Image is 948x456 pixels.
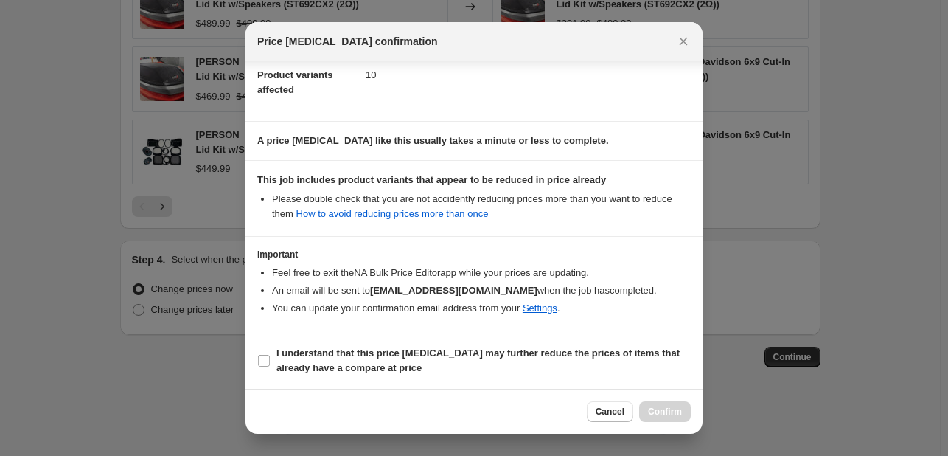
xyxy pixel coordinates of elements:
dd: 10 [366,55,691,94]
a: Settings [523,303,557,314]
button: Cancel [587,401,633,422]
b: I understand that this price [MEDICAL_DATA] may further reduce the prices of items that already h... [276,348,680,373]
b: This job includes product variants that appear to be reduced in price already [257,174,606,185]
button: Close [673,31,694,52]
li: An email will be sent to when the job has completed . [272,283,691,298]
b: A price [MEDICAL_DATA] like this usually takes a minute or less to complete. [257,135,609,146]
span: Product variants affected [257,69,333,95]
h3: Important [257,249,691,260]
li: Feel free to exit the NA Bulk Price Editor app while your prices are updating. [272,266,691,280]
li: Please double check that you are not accidently reducing prices more than you want to reduce them [272,192,691,221]
a: How to avoid reducing prices more than once [296,208,489,219]
b: [EMAIL_ADDRESS][DOMAIN_NAME] [370,285,537,296]
span: Price [MEDICAL_DATA] confirmation [257,34,438,49]
li: You can update your confirmation email address from your . [272,301,691,316]
span: Cancel [596,406,624,418]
